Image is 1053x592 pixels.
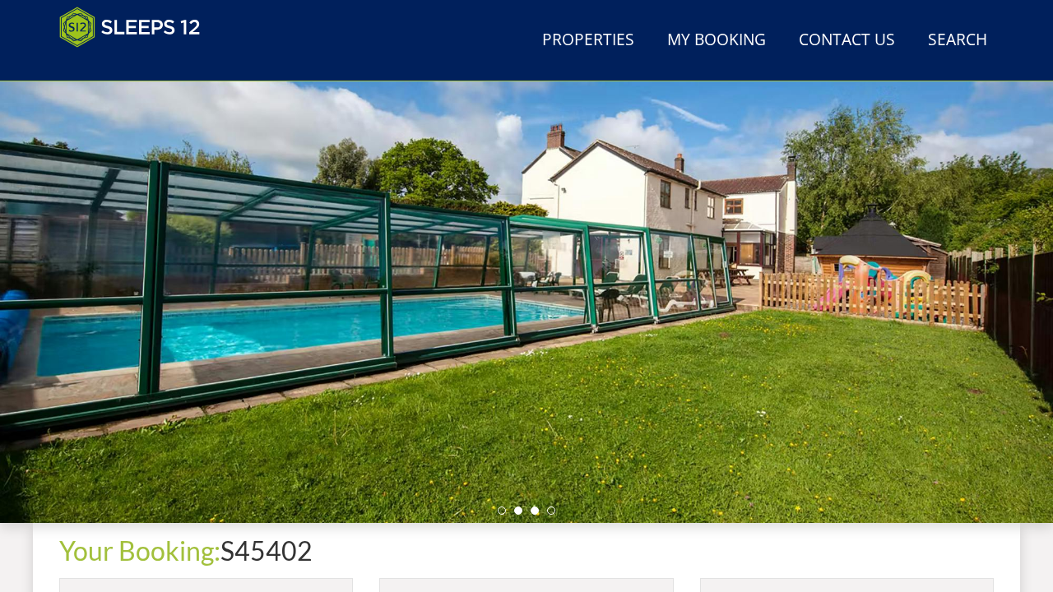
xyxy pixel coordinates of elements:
a: Contact Us [792,22,902,59]
a: Your Booking: [59,534,220,567]
h1: S45402 [59,536,994,565]
a: My Booking [661,22,772,59]
img: Sleeps 12 [59,7,201,48]
a: Properties [536,22,641,59]
iframe: Customer reviews powered by Trustpilot [51,58,224,72]
a: Search [921,22,994,59]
